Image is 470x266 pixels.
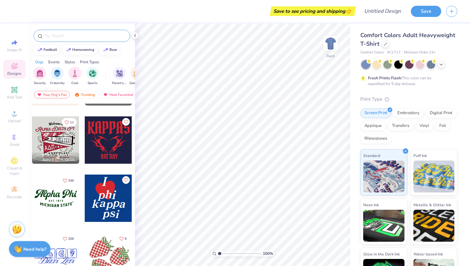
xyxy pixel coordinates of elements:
img: Sports Image [89,70,96,77]
span: 👉 [345,7,352,15]
img: most_fav.gif [103,92,108,97]
button: Like [60,234,77,243]
img: trend_line.gif [37,48,42,52]
span: Comfort Colors [360,50,384,55]
span: 100 % [263,251,273,256]
img: Neon Ink [363,210,404,242]
img: Game Day Image [133,70,141,77]
span: Metallic & Glitter Ink [413,201,451,208]
button: filter button [112,67,127,86]
div: Digital Print [426,108,457,118]
img: Fraternity Image [54,70,61,77]
span: # C1717 [387,50,401,55]
img: Club Image [71,70,78,77]
span: Club [71,81,78,86]
div: Transfers [388,121,413,131]
div: Embroidery [393,108,424,118]
span: Upload [8,118,21,123]
div: Rhinestones [360,134,391,144]
img: Metallic & Glitter Ink [413,210,455,242]
span: Glow in the Dark Ink [363,251,400,257]
button: Like [116,234,129,243]
button: filter button [68,67,81,86]
span: Image AI [7,47,22,52]
span: Clipart & logos [3,166,26,176]
button: football [34,45,60,55]
button: filter button [50,67,65,86]
div: Trending [72,91,98,98]
div: Applique [360,121,386,131]
div: filter for Parent's Weekend [112,67,127,86]
div: Screen Print [360,108,391,118]
button: Like [60,176,77,185]
span: Add Text [7,95,22,100]
button: Like [122,176,130,184]
span: Alpha Delta Pi, [GEOGRAPHIC_DATA][US_STATE] at [GEOGRAPHIC_DATA] [42,158,77,162]
img: trend_line.gif [103,48,108,52]
div: Orgs [35,59,43,65]
img: Standard [363,160,404,192]
img: Parent's Weekend Image [116,70,123,77]
span: Neon Ink [363,201,379,208]
img: Sorority Image [36,70,43,77]
span: Greek [10,142,20,147]
img: most_fav.gif [37,92,42,97]
button: filter button [86,67,99,86]
div: filter for Fraternity [50,67,65,86]
button: homecoming [62,45,97,55]
span: Sorority [34,81,46,86]
div: homecoming [72,48,94,51]
div: filter for Game Day [129,67,144,86]
div: Save to see pricing and shipping [271,6,354,16]
span: Minimum Order: 24 + [404,50,436,55]
span: Water based Ink [413,251,443,257]
img: Puff Ink [413,160,455,192]
div: Print Type [360,96,457,103]
button: Save [411,6,441,17]
div: Print Types [80,59,99,65]
div: bear [109,48,117,51]
span: Fraternity [50,81,65,86]
span: Sports [88,81,98,86]
div: Events [48,59,60,65]
span: 346 [68,179,74,182]
span: 11 [70,121,74,124]
div: Vinyl [415,121,433,131]
button: Like [62,118,77,127]
div: filter for Sports [86,67,99,86]
span: Parent's Weekend [112,81,127,86]
span: Standard [363,152,380,159]
button: filter button [129,67,144,86]
button: filter button [33,67,46,86]
button: bear [99,45,120,55]
span: [PERSON_NAME] [42,153,69,157]
img: trending.gif [74,92,80,97]
div: Your Org's Fav [34,91,70,98]
strong: Fresh Prints Flash: [368,75,402,81]
div: Foil [435,121,450,131]
div: football [43,48,57,51]
span: Designs [7,71,21,76]
span: Game Day [129,81,144,86]
span: 208 [68,237,74,240]
span: Decorate [7,194,22,199]
span: Puff Ink [413,152,427,159]
button: Like [122,118,130,126]
input: Untitled Design [359,5,406,18]
div: filter for Sorority [33,67,46,86]
div: Styles [65,59,75,65]
span: 9 [125,237,127,240]
div: This color can be expedited for 5 day delivery. [368,75,447,87]
img: trend_line.gif [66,48,71,52]
strong: Need help? [23,246,46,252]
div: Back [326,53,335,59]
div: filter for Club [68,67,81,86]
span: Comfort Colors Adult Heavyweight T-Shirt [360,31,455,48]
div: Most Favorited [100,91,136,98]
img: Back [324,37,337,50]
input: Try "Alpha" [44,33,126,39]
